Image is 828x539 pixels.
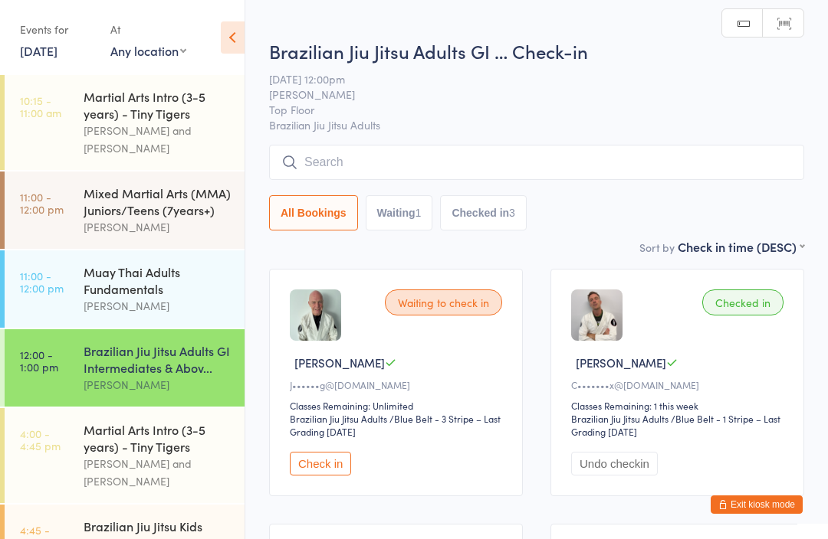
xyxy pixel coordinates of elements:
div: C•••••••x@[DOMAIN_NAME] [571,378,788,391]
div: [PERSON_NAME] [84,297,232,315]
input: Search [269,145,804,180]
img: image1736384190.png [571,289,623,341]
div: Mixed Martial Arts (MMA) Juniors/Teens (7years+) [84,185,232,218]
time: 11:00 - 12:00 pm [20,191,64,215]
span: [DATE] 12:00pm [269,71,780,87]
div: Muay Thai Adults Fundamentals [84,263,232,297]
a: [DATE] [20,42,58,59]
a: 12:00 -1:00 pmBrazilian Jiu Jitsu Adults GI Intermediates & Abov...[PERSON_NAME] [5,329,245,407]
span: [PERSON_NAME] [269,87,780,102]
div: [PERSON_NAME] [84,218,232,236]
button: All Bookings [269,195,358,230]
span: Top Floor [269,102,780,117]
button: Waiting1 [366,195,433,230]
a: 4:00 -4:45 pmMartial Arts Intro (3-5 years) - Tiny Tigers[PERSON_NAME] and [PERSON_NAME] [5,408,245,503]
span: [PERSON_NAME] [576,354,666,371]
button: Exit kiosk mode [711,495,803,514]
a: 10:15 -11:00 amMartial Arts Intro (3-5 years) - Tiny Tigers[PERSON_NAME] and [PERSON_NAME] [5,75,245,170]
div: At [110,17,186,42]
div: Brazilian Jiu Jitsu Adults GI Intermediates & Abov... [84,342,232,376]
time: 10:15 - 11:00 am [20,94,61,119]
div: [PERSON_NAME] [84,376,232,394]
div: J••••••g@[DOMAIN_NAME] [290,378,507,391]
div: Checked in [702,289,784,315]
a: 11:00 -12:00 pmMixed Martial Arts (MMA) Juniors/Teens (7years+)[PERSON_NAME] [5,171,245,249]
button: Check in [290,452,351,475]
a: 11:00 -12:00 pmMuay Thai Adults Fundamentals[PERSON_NAME] [5,250,245,328]
button: Undo checkin [571,452,658,475]
label: Sort by [639,240,675,255]
div: Classes Remaining: 1 this week [571,399,788,412]
div: Check in time (DESC) [678,238,804,255]
div: 1 [416,207,422,219]
div: Waiting to check in [385,289,502,315]
div: Classes Remaining: Unlimited [290,399,507,412]
div: Any location [110,42,186,59]
div: Martial Arts Intro (3-5 years) - Tiny Tigers [84,421,232,455]
button: Checked in3 [440,195,527,230]
time: 12:00 - 1:00 pm [20,348,58,373]
div: Martial Arts Intro (3-5 years) - Tiny Tigers [84,88,232,122]
div: Brazilian Jiu Jitsu Adults [290,412,387,425]
span: [PERSON_NAME] [294,354,385,371]
div: 3 [509,207,515,219]
div: [PERSON_NAME] and [PERSON_NAME] [84,122,232,157]
img: image1733123643.png [290,289,341,341]
div: Brazilian Jiu Jitsu Adults [571,412,669,425]
time: 4:00 - 4:45 pm [20,427,61,452]
div: Events for [20,17,95,42]
h2: Brazilian Jiu Jitsu Adults GI … Check-in [269,38,804,64]
div: [PERSON_NAME] and [PERSON_NAME] [84,455,232,490]
time: 11:00 - 12:00 pm [20,269,64,294]
span: Brazilian Jiu Jitsu Adults [269,117,804,132]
